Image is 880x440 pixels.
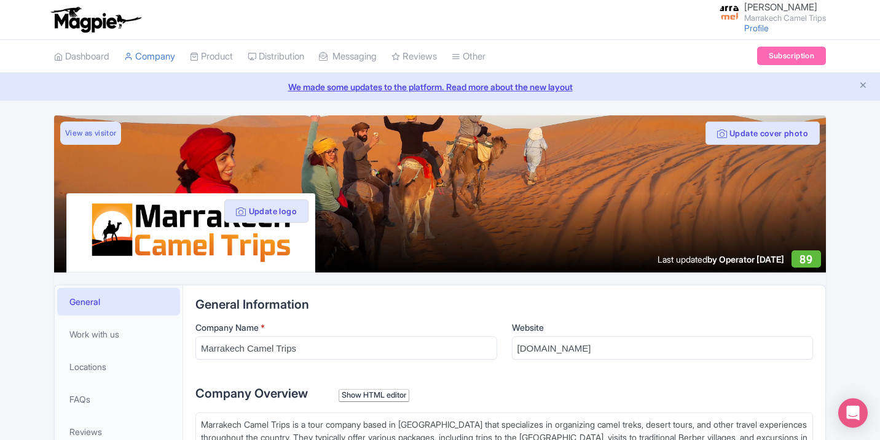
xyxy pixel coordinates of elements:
[799,253,812,266] span: 89
[838,398,868,428] div: Open Intercom Messenger
[858,79,868,93] button: Close announcement
[92,203,289,262] img: bvustiu4hkiv3pkkkaye.png
[705,122,820,145] button: Update cover photo
[48,6,143,33] img: logo-ab69f6fb50320c5b225c76a69d11143b.png
[57,385,180,413] a: FAQs
[7,80,873,93] a: We made some updates to the platform. Read more about the new layout
[224,199,308,223] button: Update logo
[512,322,544,333] span: Website
[339,389,409,402] div: Show HTML editor
[195,322,259,333] span: Company Name
[452,40,485,74] a: Other
[57,353,180,380] a: Locations
[57,320,180,348] a: Work with us
[190,40,233,74] a: Product
[69,360,106,373] span: Locations
[744,14,826,22] small: Marrakech Camel Trips
[391,40,437,74] a: Reviews
[707,254,784,264] span: by Operator [DATE]
[195,386,308,401] span: Company Overview
[744,23,769,33] a: Profile
[658,253,784,266] div: Last updated
[195,298,813,311] h2: General Information
[69,328,119,341] span: Work with us
[248,40,304,74] a: Distribution
[54,40,109,74] a: Dashboard
[319,40,377,74] a: Messaging
[57,288,180,315] a: General
[69,393,90,406] span: FAQs
[720,3,739,23] img: skpecjwo0uind1udobp4.png
[744,1,817,13] span: [PERSON_NAME]
[124,40,175,74] a: Company
[69,425,102,438] span: Reviews
[69,295,100,308] span: General
[712,2,826,22] a: [PERSON_NAME] Marrakech Camel Trips
[60,122,121,145] a: View as visitor
[757,47,826,65] a: Subscription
